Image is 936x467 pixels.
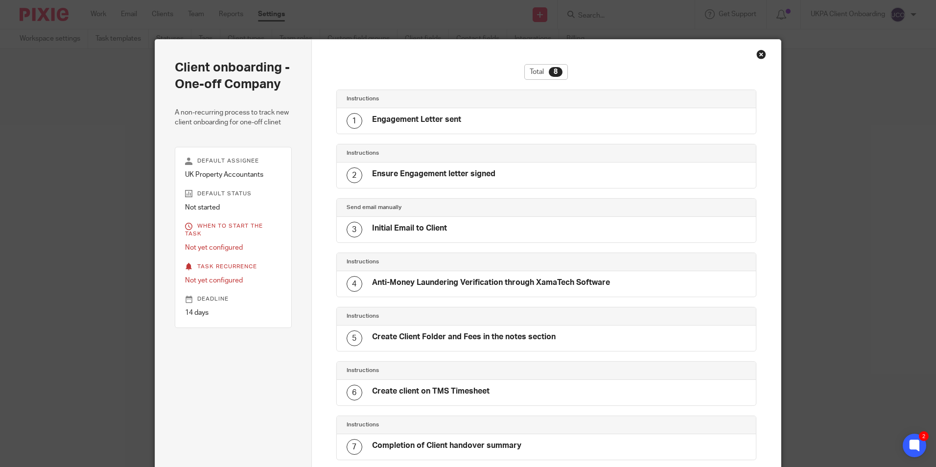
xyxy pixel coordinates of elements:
p: UK Property Accountants [185,170,281,180]
p: Deadline [185,295,281,303]
h4: Anti-Money Laundering Verification through XamaTech Software [372,278,610,288]
h4: Instructions [347,421,546,429]
div: 2 [347,167,362,183]
div: 2 [919,431,929,441]
h4: Instructions [347,258,546,266]
p: A non-recurring process to track new client onboarding for one-off clinet [175,108,292,128]
h4: Create client on TMS Timesheet [372,386,490,397]
div: 6 [347,385,362,400]
div: Close this dialog window [756,49,766,59]
h4: Completion of Client handover summary [372,441,521,451]
p: 14 days [185,308,281,318]
h4: Instructions [347,95,546,103]
div: Total [524,64,568,80]
p: Default status [185,190,281,198]
div: 7 [347,439,362,455]
h4: Send email manually [347,204,546,211]
div: 3 [347,222,362,237]
p: When to start the task [185,222,281,238]
div: 5 [347,330,362,346]
h4: Instructions [347,149,546,157]
h4: Initial Email to Client [372,223,447,233]
div: 4 [347,276,362,292]
p: Task recurrence [185,263,281,271]
p: Not yet configured [185,276,281,285]
div: 8 [549,67,562,77]
h4: Instructions [347,367,546,374]
div: 1 [347,113,362,129]
h4: Create Client Folder and Fees in the notes section [372,332,556,342]
p: Not yet configured [185,243,281,253]
h4: Engagement Letter sent [372,115,461,125]
h4: Instructions [347,312,546,320]
h2: Client onboarding - One-off Company [175,59,292,93]
p: Not started [185,203,281,212]
h4: Ensure Engagement letter signed [372,169,495,179]
p: Default assignee [185,157,281,165]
